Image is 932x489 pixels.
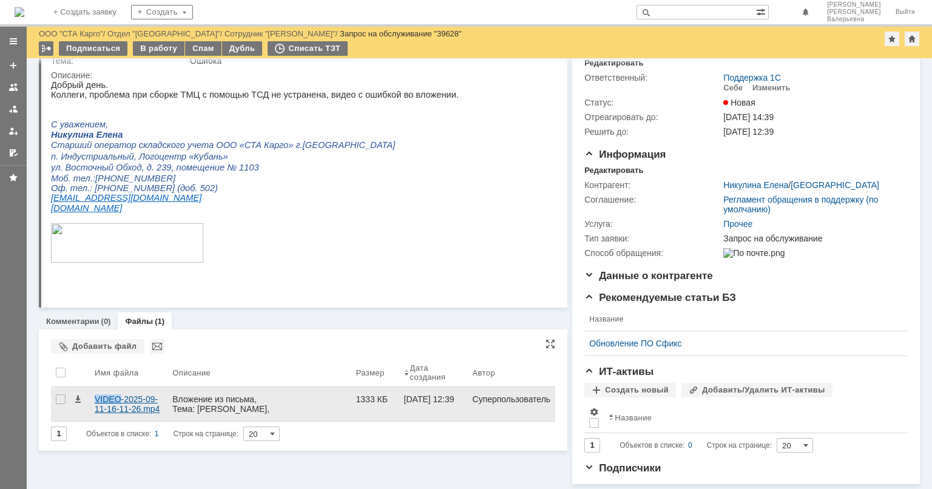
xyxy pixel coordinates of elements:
[86,430,151,438] span: Объектов в списке:
[95,394,163,414] div: VIDEO-2025-09-11-16-11-26.mp4
[351,359,399,387] th: Размер
[905,32,919,46] div: Сделать домашней страницей
[356,368,385,377] div: Размер
[86,427,238,441] i: Строк на странице:
[150,339,164,354] div: Отправить выбранные файлы
[155,317,164,326] div: (1)
[4,56,23,75] a: Создать заявку
[584,195,721,204] div: Соглашение:
[15,7,24,17] a: Перейти на домашнюю страницу
[190,56,550,66] div: Ошибка
[584,462,661,474] span: Подписчики
[39,29,107,38] div: /
[688,438,692,453] div: 0
[545,339,555,349] div: На всю страницу
[584,248,721,258] div: Способ обращения:
[225,29,336,38] a: Сотрудник "[PERSON_NAME]"
[73,394,83,404] span: Скачать файл
[885,32,899,46] div: Добавить в избранное
[404,394,454,404] div: [DATE] 12:39
[756,5,768,17] span: Расширенный поиск
[584,219,721,229] div: Услуга:
[791,180,879,190] a: [GEOGRAPHIC_DATA]
[39,29,103,38] a: ООО "СТА Карго"
[4,78,23,97] a: Заявки на командах
[604,402,898,433] th: Название
[615,413,652,422] div: Название
[723,234,902,243] div: Запрос на обслуживание
[584,234,721,243] div: Тип заявки:
[827,16,881,23] span: Валерьевна
[15,7,24,17] img: logo
[723,112,774,122] span: [DATE] 14:39
[473,394,551,404] div: Суперпользователь
[620,438,772,453] i: Строк на странице:
[468,359,556,387] th: Автор
[827,1,881,8] span: [PERSON_NAME]
[723,98,755,107] span: Новая
[584,112,721,122] div: Отреагировать до:
[584,270,713,282] span: Данные о контрагенте
[131,5,193,19] div: Создать
[410,363,453,382] div: Дата создания
[723,195,878,214] a: Регламент обращения в поддержку (по умолчанию)
[51,70,553,80] div: Описание:
[584,127,721,137] div: Решить до:
[620,441,684,450] span: Объектов в списке:
[39,41,53,56] div: Работа с массовостью
[584,308,898,331] th: Название
[90,359,167,387] th: Имя файла
[723,180,879,190] div: /
[723,219,752,229] a: Прочее
[340,29,462,38] div: Запрос на обслуживание "39628"
[584,58,643,68] div: Редактировать
[46,317,100,326] a: Комментарии
[723,180,788,190] a: Никулина Елена
[827,8,881,16] span: [PERSON_NAME]
[4,121,23,141] a: Мои заявки
[399,359,468,387] th: Дата создания
[107,29,220,38] a: Отдел "[GEOGRAPHIC_DATA]"
[589,339,893,348] a: Обновление ПО Сфикс
[584,98,721,107] div: Статус:
[95,368,138,377] div: Имя файла
[584,73,721,83] div: Ответственный:
[356,394,394,404] div: 1333 КБ
[584,166,643,175] div: Редактировать
[723,73,781,83] a: Поддержка 1С
[584,149,666,160] span: Информация
[752,83,791,93] div: Изменить
[107,29,225,38] div: /
[172,394,346,443] div: Вложение из письма, Тема: [PERSON_NAME], Отправитель: [PERSON_NAME] ([PERSON_NAME][EMAIL_ADDRESS]...
[589,407,599,417] span: Настройки
[584,180,721,190] div: Контрагент:
[584,292,736,303] span: Рекомендуемые статьи БЗ
[51,56,187,66] div: Тема:
[4,99,23,119] a: Заявки в моей ответственности
[473,368,496,377] div: Автор
[723,248,785,258] img: По почте.png
[723,83,743,93] div: Себе
[723,127,774,137] span: [DATE] 12:39
[125,317,153,326] a: Файлы
[584,366,653,377] span: ИТ-активы
[172,368,211,377] div: Описание
[101,317,111,326] div: (0)
[225,29,340,38] div: /
[4,143,23,163] a: Мои согласования
[155,427,159,441] div: 1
